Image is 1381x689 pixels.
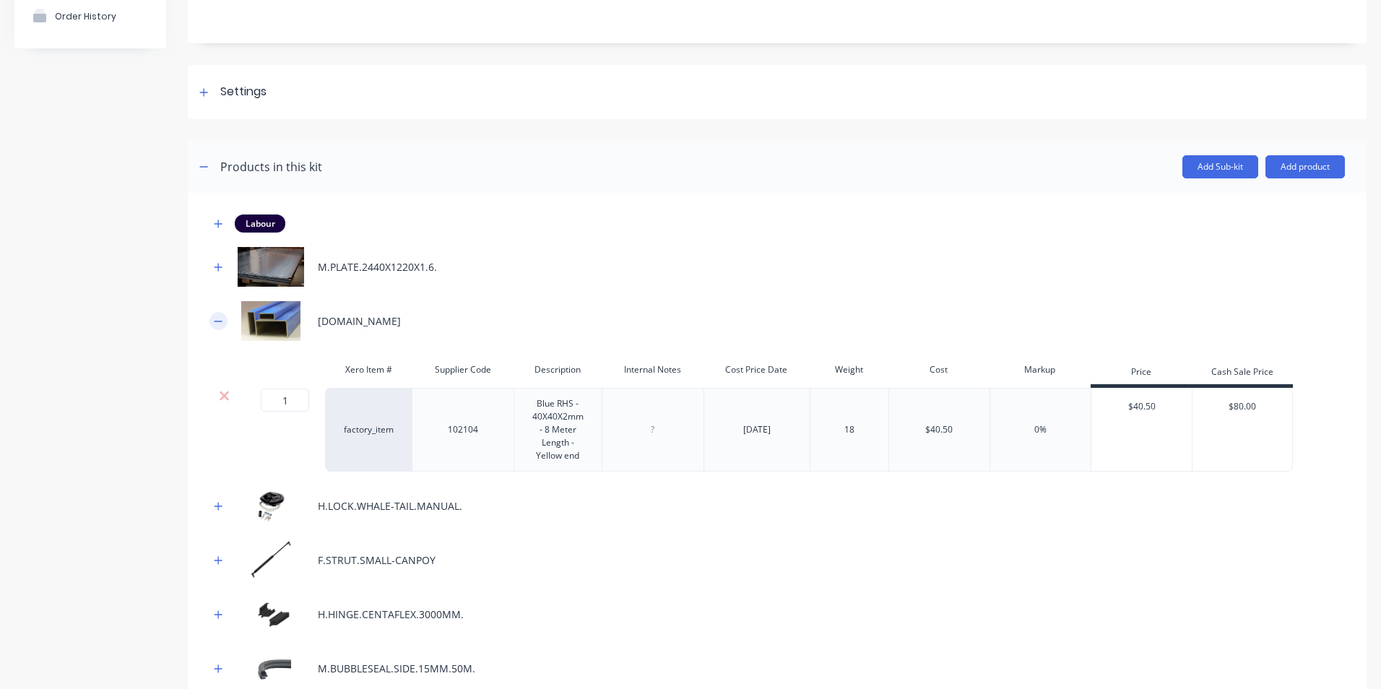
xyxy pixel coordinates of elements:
[235,486,307,526] img: H.LOCK.WHALE-TAIL.MANUAL.
[261,389,309,412] input: ?
[318,313,401,329] div: [DOMAIN_NAME]
[55,11,116,22] div: Order History
[925,423,953,436] div: $40.50
[318,607,464,622] div: H.HINGE.CENTAFLEX.3000MM.
[235,594,307,634] img: H.HINGE.CENTAFLEX.3000MM.
[235,649,307,688] img: M.BUBBLESEAL.SIDE.15MM.50M.
[1192,359,1293,388] div: Cash Sale Price
[235,247,307,287] img: M.PLATE.2440X1220X1.6.
[427,420,499,439] div: 102104
[1192,389,1292,425] div: $80.00
[813,420,886,439] div: 18
[235,214,285,232] div: Labour
[318,552,436,568] div: F.STRUT.SMALL-CANPOY
[810,355,888,384] div: Weight
[1265,155,1345,178] button: Add product
[520,394,596,465] div: Blue RHS - 40X40X2mm - 8 Meter Length - Yellow end
[318,661,475,676] div: M.BUBBLESEAL.SIDE.15MM.50M.
[1091,359,1192,388] div: Price
[888,355,990,384] div: Cost
[1091,389,1192,425] div: $40.50
[325,388,412,472] div: factory_item
[721,420,793,439] div: [DATE]
[318,498,462,513] div: H.LOCK.WHALE-TAIL.MANUAL.
[235,540,307,580] img: F.STRUT.SMALL-CANPOY
[1034,423,1047,436] div: 0%
[412,355,514,384] div: Supplier Code
[220,158,322,175] div: Products in this kit
[235,301,307,341] img: M.RHS.40X40X2.BLUE
[220,83,267,101] div: Settings
[704,355,810,384] div: Cost Price Date
[325,355,412,384] div: Xero Item #
[602,355,704,384] div: Internal Notes
[990,355,1091,384] div: Markup
[1182,155,1258,178] button: Add Sub-kit
[514,355,602,384] div: Description
[318,259,437,274] div: M.PLATE.2440X1220X1.6.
